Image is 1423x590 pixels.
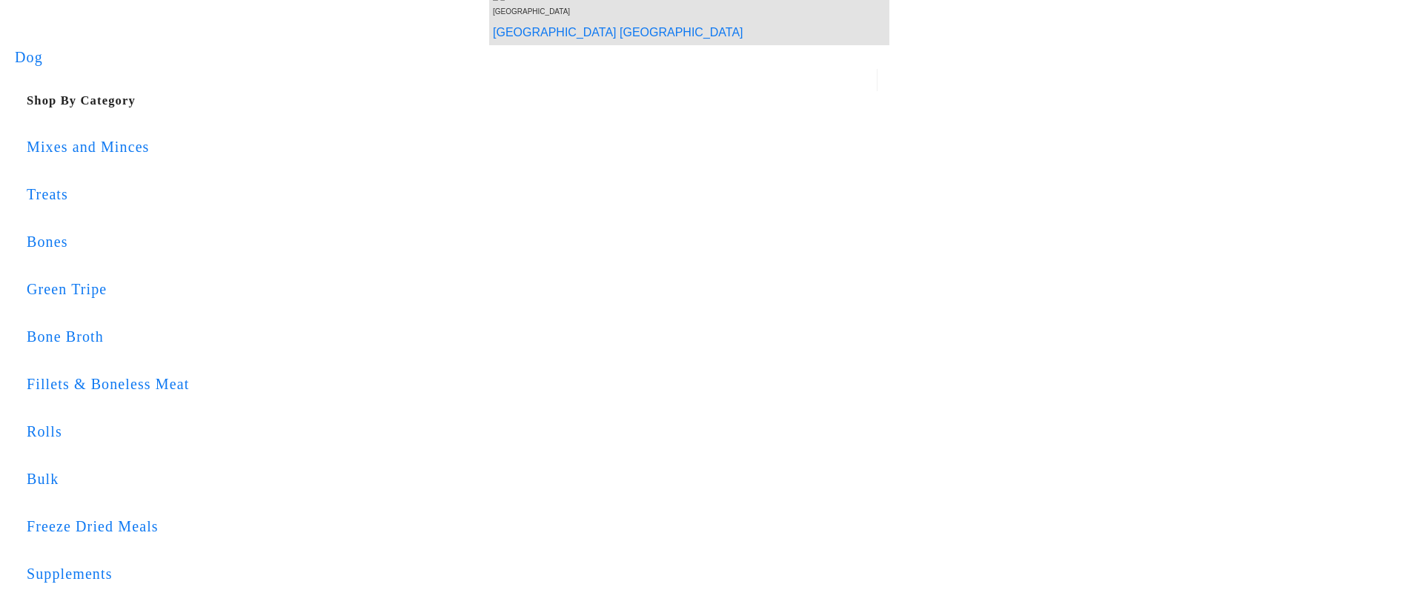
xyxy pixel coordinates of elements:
a: Dog [15,49,43,65]
a: Green Tripe [27,257,878,321]
a: Mixes and Minces [27,115,878,179]
a: [GEOGRAPHIC_DATA] [493,26,617,39]
a: [GEOGRAPHIC_DATA] [620,26,743,39]
a: Bone Broth [27,305,878,368]
a: Bulk [27,447,878,511]
div: Freeze Dried Meals [27,514,878,538]
div: Bone Broth [27,325,878,348]
div: Bones [27,230,878,253]
div: Treats [27,182,878,206]
span: [GEOGRAPHIC_DATA] [493,7,570,16]
a: Treats [27,162,878,226]
div: Green Tripe [27,277,878,301]
div: Rolls [27,420,878,443]
a: Rolls [27,400,878,463]
h5: Shop By Category [27,91,878,111]
div: Mixes and Minces [27,135,878,159]
div: Supplements [27,562,878,586]
a: Freeze Dried Meals [27,494,878,558]
a: Fillets & Boneless Meat [27,352,878,416]
div: Fillets & Boneless Meat [27,372,878,396]
div: Bulk [27,467,878,491]
a: Bones [27,210,878,274]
